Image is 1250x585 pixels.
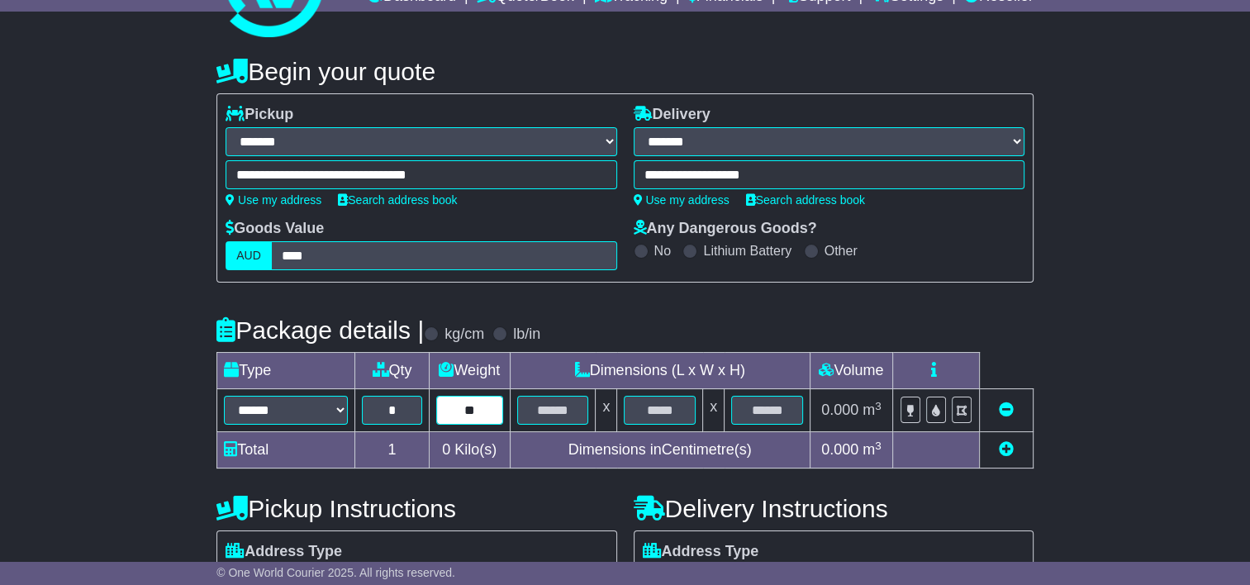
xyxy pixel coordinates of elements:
label: Other [825,243,858,259]
span: 0 [442,441,450,458]
td: Dimensions in Centimetre(s) [510,432,810,468]
label: lb/in [513,326,540,344]
a: Use my address [226,193,321,207]
span: 0.000 [821,441,858,458]
span: 0.000 [821,402,858,418]
a: Search address book [338,193,457,207]
span: m [863,441,882,458]
span: m [863,402,882,418]
label: kg/cm [444,326,484,344]
td: Total [217,432,355,468]
sup: 3 [875,400,882,412]
td: Weight [429,353,510,389]
td: Volume [810,353,892,389]
td: Kilo(s) [429,432,510,468]
label: Address Type [226,543,342,561]
h4: Pickup Instructions [216,495,616,522]
td: Qty [355,353,430,389]
label: Lithium Battery [703,243,791,259]
td: x [703,389,725,432]
a: Search address book [746,193,865,207]
span: © One World Courier 2025. All rights reserved. [216,566,455,579]
td: Dimensions (L x W x H) [510,353,810,389]
label: AUD [226,241,272,270]
td: x [596,389,617,432]
h4: Package details | [216,316,424,344]
sup: 3 [875,440,882,452]
h4: Begin your quote [216,58,1034,85]
label: Address Type [643,543,759,561]
label: No [654,243,671,259]
label: Delivery [634,106,711,124]
h4: Delivery Instructions [634,495,1034,522]
td: 1 [355,432,430,468]
td: Type [217,353,355,389]
a: Remove this item [999,402,1014,418]
a: Add new item [999,441,1014,458]
a: Use my address [634,193,730,207]
label: Goods Value [226,220,324,238]
label: Any Dangerous Goods? [634,220,817,238]
label: Pickup [226,106,293,124]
